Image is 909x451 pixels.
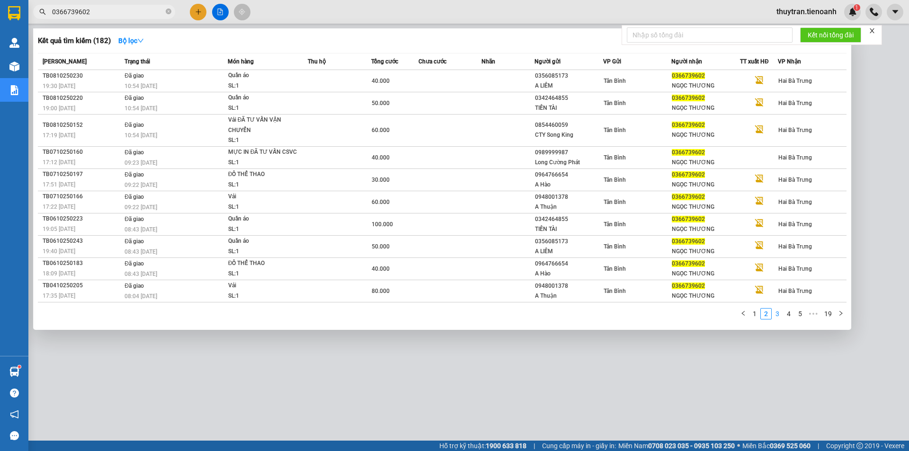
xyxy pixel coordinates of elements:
span: 40.000 [372,154,390,161]
span: search [39,9,46,15]
h3: Kết quả tìm kiếm ( 182 ) [38,36,111,46]
li: 4 [783,308,794,319]
span: 0366739602 [672,238,705,245]
span: Trạng thái [125,58,150,65]
span: Nhãn [481,58,495,65]
div: NGỌC THƯƠNG [672,202,740,212]
div: NGỌC THƯƠNG [672,224,740,234]
div: Quần áo [228,214,299,224]
div: 0989999987 [535,148,603,158]
img: warehouse-icon [9,38,19,48]
span: Người gửi [535,58,561,65]
span: Hai Bà Trưng [778,177,812,183]
button: Kết nối tổng đài [800,27,861,43]
a: 19 [821,309,835,319]
div: NGỌC THƯƠNG [672,103,740,113]
span: 17:35 [DATE] [43,292,75,299]
div: NGỌC THƯƠNG [672,180,740,190]
span: Đã giao [125,149,144,156]
span: 17:12 [DATE] [43,159,75,166]
span: 0366739602 [672,194,705,200]
span: Hai Bà Trưng [778,78,812,84]
span: 17:51 [DATE] [43,181,75,188]
div: SL: 1 [228,135,299,146]
span: notification [10,410,19,419]
span: 17:19 [DATE] [43,132,75,139]
li: 2 [760,308,772,319]
span: Tân Bình [604,177,626,183]
span: 10:54 [DATE] [125,132,157,139]
span: [PERSON_NAME] [43,58,87,65]
div: SL: 1 [228,103,299,114]
span: Hai Bà Trưng [778,199,812,205]
span: Hai Bà Trưng [778,127,812,133]
span: Hai Bà Trưng [778,154,812,161]
span: down [137,37,144,44]
div: SL: 1 [228,269,299,279]
span: 09:23 [DATE] [125,159,157,166]
div: 0356085173 [535,237,603,247]
div: TB0810250152 [43,120,122,130]
div: Quần áo [228,93,299,103]
span: Tân Bình [604,288,626,294]
div: A Thuận [535,202,603,212]
span: Đã giao [125,216,144,222]
li: 3 [772,308,783,319]
span: VP Gửi [603,58,621,65]
div: SL: 1 [228,224,299,235]
span: Tân Bình [604,154,626,161]
span: Hai Bà Trưng [778,243,812,250]
span: 0366739602 [672,171,705,178]
span: Hai Bà Trưng [778,100,812,106]
div: A Hào [535,180,603,190]
span: right [838,310,844,316]
div: TB0610250223 [43,214,122,224]
div: SL: 1 [228,247,299,257]
span: 40.000 [372,265,390,272]
span: 0366739602 [672,260,705,267]
span: Tân Bình [604,265,626,272]
div: MỰC IN ĐÃ TƯ VẤN CSVC [228,147,299,158]
span: Đã giao [125,238,144,245]
div: 0948001378 [535,192,603,202]
span: Tân Bình [604,199,626,205]
span: 09:22 [DATE] [125,182,157,188]
li: Previous Page [738,308,749,319]
span: 60.000 [372,127,390,133]
span: Tân Bình [604,243,626,250]
div: TB0710250197 [43,169,122,179]
div: 0964766654 [535,259,603,269]
div: TIẾN TÀI [535,224,603,234]
span: 19:40 [DATE] [43,248,75,255]
div: NGỌC THƯƠNG [672,158,740,168]
div: 0854460059 [535,120,603,130]
div: SL: 1 [228,202,299,212]
div: 0356085173 [535,71,603,81]
div: SL: 1 [228,291,299,301]
span: close-circle [166,8,171,17]
span: 19:05 [DATE] [43,226,75,232]
span: Tổng cước [371,58,398,65]
span: Thu hộ [308,58,326,65]
div: 0964766654 [535,170,603,180]
span: Người nhận [671,58,702,65]
span: 08:43 [DATE] [125,248,157,255]
span: Hai Bà Trưng [778,221,812,228]
div: SL: 1 [228,81,299,91]
button: right [835,308,847,319]
a: 2 [761,309,771,319]
span: 10:54 [DATE] [125,83,157,89]
img: warehouse-icon [9,367,19,377]
span: 0366739602 [672,72,705,79]
span: 0366739602 [672,95,705,101]
span: 09:22 [DATE] [125,204,157,211]
div: NGỌC THƯƠNG [672,291,740,301]
input: Nhập số tổng đài [627,27,793,43]
div: TIẾN TÀI [535,103,603,113]
span: 18:09 [DATE] [43,270,75,277]
button: left [738,308,749,319]
a: 4 [784,309,794,319]
span: TT xuất HĐ [740,58,769,65]
span: left [740,310,746,316]
div: TB0410250205 [43,281,122,291]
